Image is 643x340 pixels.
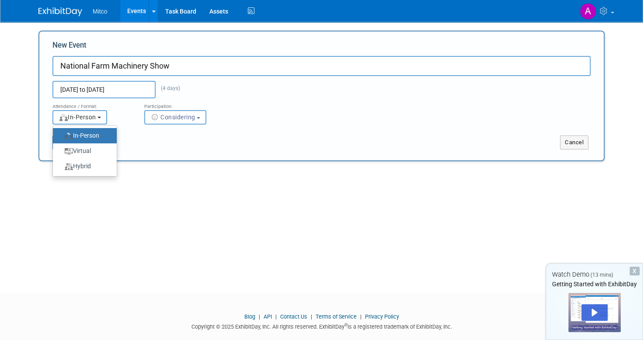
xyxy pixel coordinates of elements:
[280,313,307,320] a: Contact Us
[65,132,73,139] img: Format-InPerson.png
[358,313,364,320] span: |
[244,313,255,320] a: Blog
[316,313,357,320] a: Terms of Service
[38,7,82,16] img: ExhibitDay
[52,40,87,54] label: New Event
[344,323,348,327] sup: ®
[580,3,596,20] img: Andy Gaffney
[93,8,107,15] span: Mitco
[52,98,131,110] div: Attendance / Format:
[629,267,640,275] div: Dismiss
[257,313,262,320] span: |
[59,114,96,121] span: In-Person
[144,98,223,110] div: Participation:
[57,145,108,157] label: Virtual
[309,313,314,320] span: |
[546,270,643,279] div: Watch Demo
[52,56,591,76] input: Name of Trade Show / Conference
[52,110,107,125] button: In-Person
[52,81,156,98] input: Start Date - End Date
[591,272,613,278] span: (13 mins)
[57,160,108,172] label: Hybrid
[57,130,108,142] label: In-Person
[273,313,279,320] span: |
[150,114,195,121] span: Considering
[156,85,180,91] span: (4 days)
[65,148,73,155] img: Format-Virtual.png
[264,313,272,320] a: API
[581,304,608,321] div: Play
[546,280,643,288] div: Getting Started with ExhibitDay
[560,135,588,149] button: Cancel
[365,313,399,320] a: Privacy Policy
[144,110,206,125] button: Considering
[65,163,73,170] img: Format-Hybrid.png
